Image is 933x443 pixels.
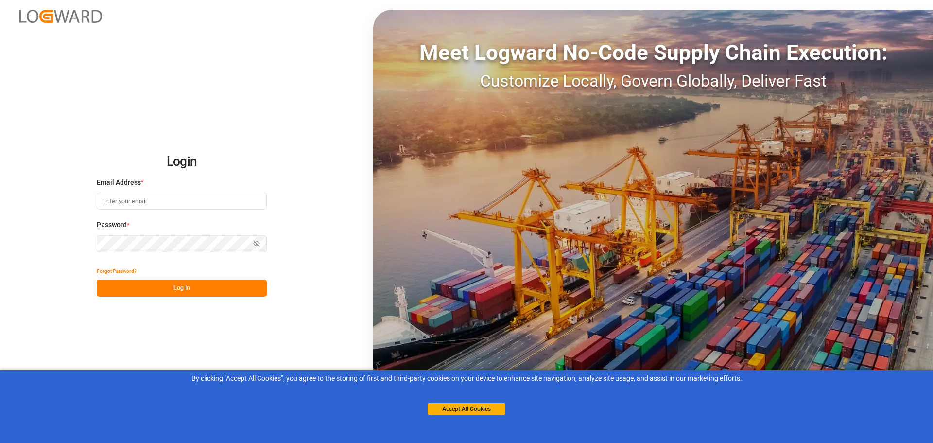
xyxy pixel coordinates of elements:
button: Forgot Password? [97,263,137,280]
span: Email Address [97,177,141,188]
div: Meet Logward No-Code Supply Chain Execution: [373,36,933,69]
button: Log In [97,280,267,297]
div: By clicking "Accept All Cookies”, you agree to the storing of first and third-party cookies on yo... [7,373,926,384]
input: Enter your email [97,193,267,210]
img: Logward_new_orange.png [19,10,102,23]
h2: Login [97,146,267,177]
button: Accept All Cookies [428,403,505,415]
div: Customize Locally, Govern Globally, Deliver Fast [373,69,933,93]
span: Password [97,220,127,230]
